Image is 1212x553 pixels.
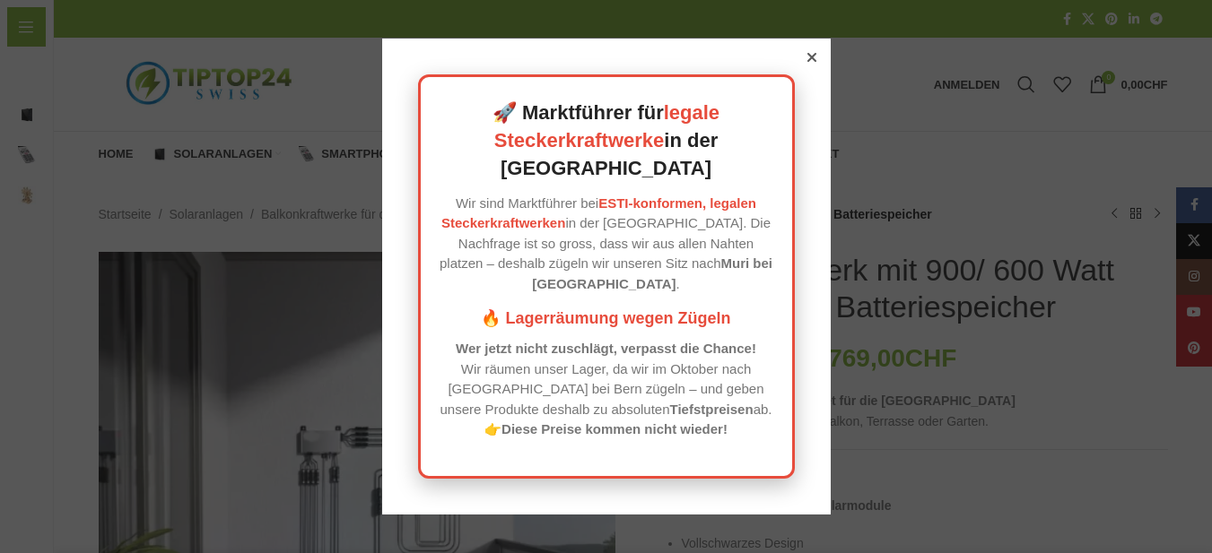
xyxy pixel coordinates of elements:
strong: Diese Preise kommen nicht wieder! [501,421,728,436]
p: Wir räumen unser Lager, da wir im Oktober nach [GEOGRAPHIC_DATA] bei Bern zügeln – und geben unse... [439,339,774,440]
h3: 🔥 Lagerräumung wegen Zügeln [439,307,774,330]
h2: 🚀 Marktführer für in der [GEOGRAPHIC_DATA] [439,99,774,182]
a: legale Steckerkraftwerke [494,101,719,151]
a: ESTI-konformen, legalen Steckerkraftwerken [441,195,756,231]
strong: Tiefstpreisen [670,402,754,417]
p: Wir sind Marktführer bei in der [GEOGRAPHIC_DATA]. Die Nachfrage ist so gross, dass wir aus allen... [439,194,774,295]
strong: Wer jetzt nicht zuschlägt, verpasst die Chance! [456,341,756,356]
